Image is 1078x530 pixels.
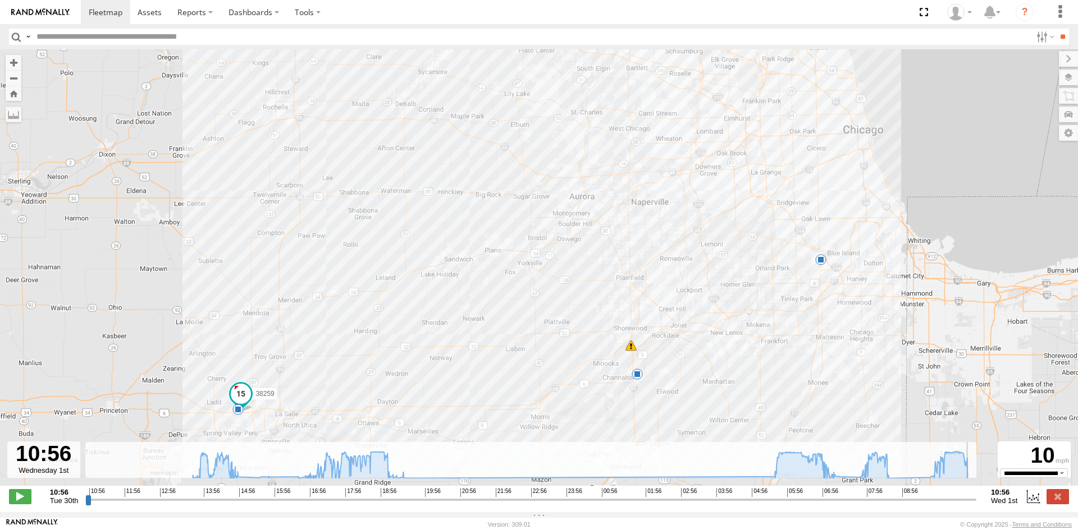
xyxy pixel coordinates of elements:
[204,488,220,497] span: 13:56
[160,488,176,497] span: 12:56
[1012,521,1072,528] a: Terms and Conditions
[239,488,255,497] span: 14:56
[567,488,582,497] span: 23:56
[960,521,1072,528] div: © Copyright 2025 -
[6,107,21,122] label: Measure
[602,488,618,497] span: 00:56
[531,488,547,497] span: 22:56
[6,86,21,101] button: Zoom Home
[488,521,531,528] div: Version: 309.01
[991,496,1017,505] span: Wed 1st Oct 2025
[275,488,290,497] span: 15:56
[681,488,697,497] span: 02:56
[460,488,476,497] span: 20:56
[381,488,396,497] span: 18:56
[255,390,274,398] span: 38259
[6,70,21,86] button: Zoom out
[89,488,105,497] span: 10:56
[1032,29,1056,45] label: Search Filter Options
[1016,3,1034,21] i: ?
[943,4,976,21] div: Joann Gibson
[6,55,21,70] button: Zoom in
[752,488,768,497] span: 04:56
[310,488,326,497] span: 16:56
[125,488,140,497] span: 11:56
[902,488,918,497] span: 08:56
[787,488,803,497] span: 05:56
[345,488,361,497] span: 17:56
[646,488,661,497] span: 01:56
[50,488,79,496] strong: 10:56
[496,488,511,497] span: 21:56
[6,519,58,530] a: Visit our Website
[9,489,31,504] label: Play/Stop
[823,488,838,497] span: 06:56
[716,488,732,497] span: 03:56
[425,488,441,497] span: 19:56
[1047,489,1069,504] label: Close
[991,488,1017,496] strong: 10:56
[867,488,883,497] span: 07:56
[11,8,70,16] img: rand-logo.svg
[999,443,1069,468] div: 10
[50,496,79,505] span: Tue 30th Sep 2025
[24,29,33,45] label: Search Query
[1059,125,1078,141] label: Map Settings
